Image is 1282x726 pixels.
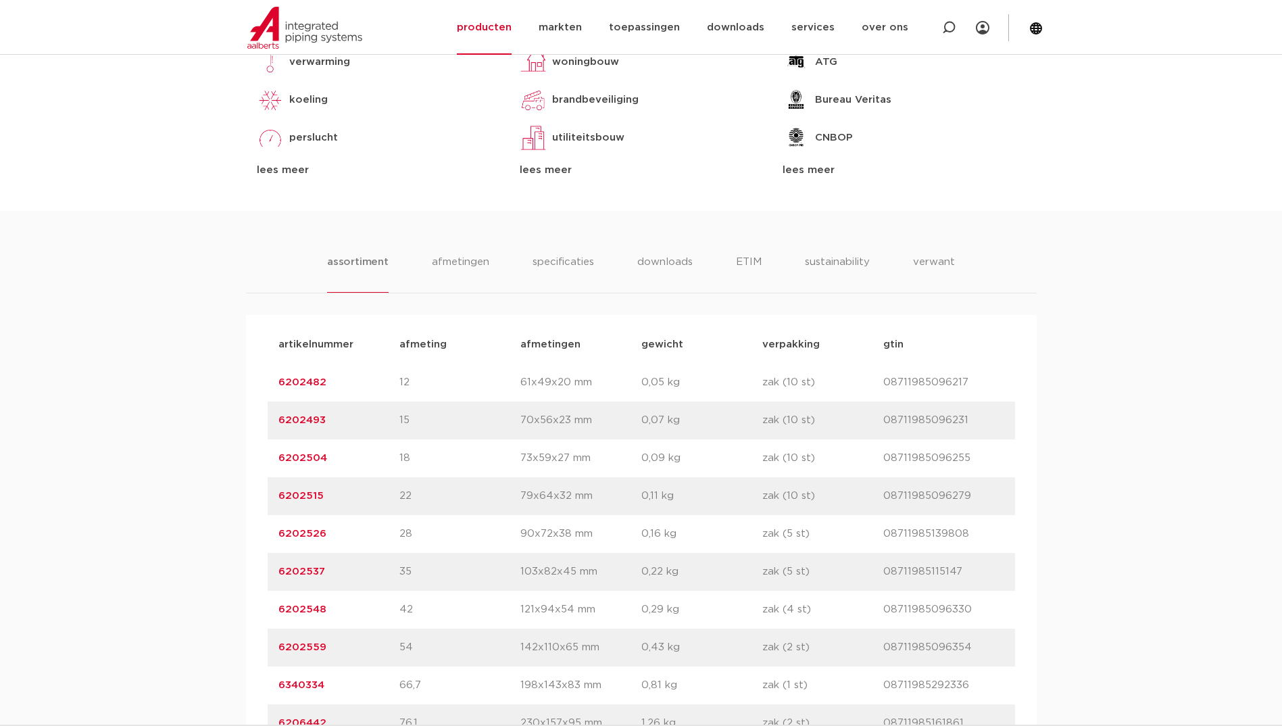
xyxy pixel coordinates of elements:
img: ATG [783,49,810,76]
p: 08711985096231 [883,412,1004,429]
p: utiliteitsbouw [552,130,624,146]
img: utiliteitsbouw [520,124,547,151]
p: 0,11 kg [641,488,762,504]
p: 08711985096217 [883,374,1004,391]
li: verwant [913,254,955,293]
p: 142x110x65 mm [520,639,641,656]
p: 18 [399,450,520,466]
p: 54 [399,639,520,656]
div: lees meer [783,162,1025,178]
p: woningbouw [552,54,619,70]
p: 0,16 kg [641,526,762,542]
p: 0,05 kg [641,374,762,391]
p: brandbeveiliging [552,92,639,108]
a: 6202548 [278,604,326,614]
a: 6202482 [278,377,326,387]
p: 28 [399,526,520,542]
p: perslucht [289,130,338,146]
img: CNBOP [783,124,810,151]
div: lees meer [520,162,762,178]
p: 08711985096354 [883,639,1004,656]
p: 66,7 [399,677,520,694]
p: CNBOP [815,130,853,146]
p: zak (10 st) [762,374,883,391]
p: Bureau Veritas [815,92,891,108]
p: 12 [399,374,520,391]
li: ETIM [736,254,762,293]
p: 08711985115147 [883,564,1004,580]
p: 70x56x23 mm [520,412,641,429]
p: 42 [399,602,520,618]
a: 6202537 [278,566,325,577]
li: sustainability [805,254,870,293]
p: 0,07 kg [641,412,762,429]
p: koeling [289,92,328,108]
li: assortiment [327,254,389,293]
p: artikelnummer [278,337,399,353]
p: verwarming [289,54,350,70]
p: zak (2 st) [762,639,883,656]
img: koeling [257,87,284,114]
p: zak (5 st) [762,526,883,542]
p: gewicht [641,337,762,353]
p: verpakking [762,337,883,353]
p: 08711985096255 [883,450,1004,466]
p: 15 [399,412,520,429]
a: 6340334 [278,680,324,690]
li: afmetingen [432,254,489,293]
p: 73x59x27 mm [520,450,641,466]
li: downloads [637,254,693,293]
li: specificaties [533,254,594,293]
p: 198x143x83 mm [520,677,641,694]
a: 6202526 [278,529,326,539]
p: zak (10 st) [762,450,883,466]
a: 6202493 [278,415,326,425]
p: 08711985139808 [883,526,1004,542]
p: 08711985096279 [883,488,1004,504]
a: 6202515 [278,491,324,501]
p: afmeting [399,337,520,353]
img: perslucht [257,124,284,151]
a: 6202559 [278,642,326,652]
p: 0,09 kg [641,450,762,466]
p: afmetingen [520,337,641,353]
a: 6202504 [278,453,327,463]
p: 0,81 kg [641,677,762,694]
p: 0,22 kg [641,564,762,580]
p: 0,29 kg [641,602,762,618]
p: gtin [883,337,1004,353]
p: 79x64x32 mm [520,488,641,504]
p: ATG [815,54,837,70]
p: 121x94x54 mm [520,602,641,618]
p: 22 [399,488,520,504]
p: 35 [399,564,520,580]
img: Bureau Veritas [783,87,810,114]
p: zak (1 st) [762,677,883,694]
p: zak (5 st) [762,564,883,580]
p: 08711985096330 [883,602,1004,618]
p: zak (4 st) [762,602,883,618]
p: zak (10 st) [762,412,883,429]
p: zak (10 st) [762,488,883,504]
div: lees meer [257,162,499,178]
p: 103x82x45 mm [520,564,641,580]
img: brandbeveiliging [520,87,547,114]
p: 0,43 kg [641,639,762,656]
img: verwarming [257,49,284,76]
img: woningbouw [520,49,547,76]
p: 61x49x20 mm [520,374,641,391]
p: 90x72x38 mm [520,526,641,542]
p: 08711985292336 [883,677,1004,694]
